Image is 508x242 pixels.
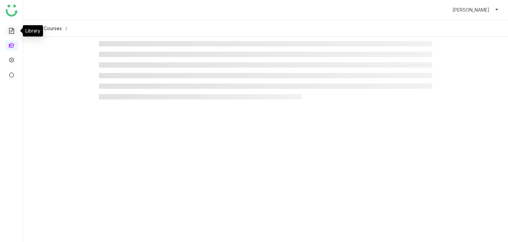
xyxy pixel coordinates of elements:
[441,5,500,15] button: account_circle[PERSON_NAME]
[442,6,450,14] i: account_circle
[6,5,18,17] img: logo
[28,23,63,34] button: All Courses
[37,25,62,32] span: All Courses
[65,26,67,31] span: /
[23,25,43,36] div: Library
[452,6,489,14] span: [PERSON_NAME]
